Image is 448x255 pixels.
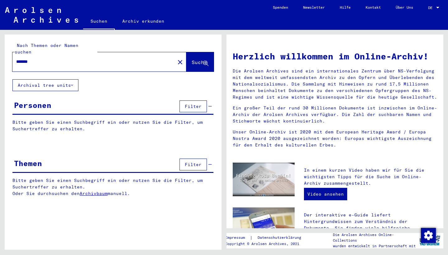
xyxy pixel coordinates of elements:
[225,234,250,241] a: Impressum
[185,162,202,167] span: Filter
[428,6,435,10] span: DE
[233,163,295,196] img: video.jpg
[333,232,416,243] p: Die Arolsen Archives Online-Collections
[174,56,186,68] button: Clear
[83,14,115,30] a: Suchen
[233,68,437,100] p: Die Arolsen Archives sind ein internationales Zentrum über NS-Verfolgung mit dem weltweit umfasse...
[115,14,172,29] a: Archiv erkunden
[418,233,441,248] img: yv_logo.png
[421,228,436,243] img: Zustimmung ändern
[180,100,207,112] button: Filter
[225,241,309,247] p: Copyright © Arolsen Archives, 2021
[12,79,78,91] button: Archival tree units
[12,177,214,197] p: Bitte geben Sie einen Suchbegriff ein oder nutzen Sie die Filter, um Suchertreffer zu erhalten. O...
[80,191,108,196] a: Archivbaum
[5,7,78,23] img: Arolsen_neg.svg
[15,43,78,55] mat-label: Nach Themen oder Namen suchen
[180,159,207,170] button: Filter
[233,207,295,249] img: eguide.jpg
[304,167,437,187] p: In einem kurzen Video haben wir für Sie die wichtigsten Tipps für die Suche im Online-Archiv zusa...
[225,234,309,241] div: |
[333,243,416,249] p: wurden entwickelt in Partnerschaft mit
[12,119,213,132] p: Bitte geben Sie einen Suchbegriff ein oder nutzen Sie die Filter, um Suchertreffer zu erhalten.
[186,52,214,72] button: Suche
[192,59,207,65] span: Suche
[233,105,437,124] p: Ein großer Teil der rund 30 Millionen Dokumente ist inzwischen im Online-Archiv der Arolsen Archi...
[233,50,437,63] h1: Herzlich willkommen im Online-Archiv!
[14,100,51,111] div: Personen
[176,58,184,66] mat-icon: close
[233,129,437,148] p: Unser Online-Archiv ist 2020 mit dem European Heritage Award / Europa Nostra Award 2020 ausgezeic...
[253,234,309,241] a: Datenschutzerklärung
[14,158,42,169] div: Themen
[304,212,437,251] p: Der interaktive e-Guide liefert Hintergrundwissen zum Verständnis der Dokumente. Sie finden viele...
[304,188,347,200] a: Video ansehen
[185,104,202,109] span: Filter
